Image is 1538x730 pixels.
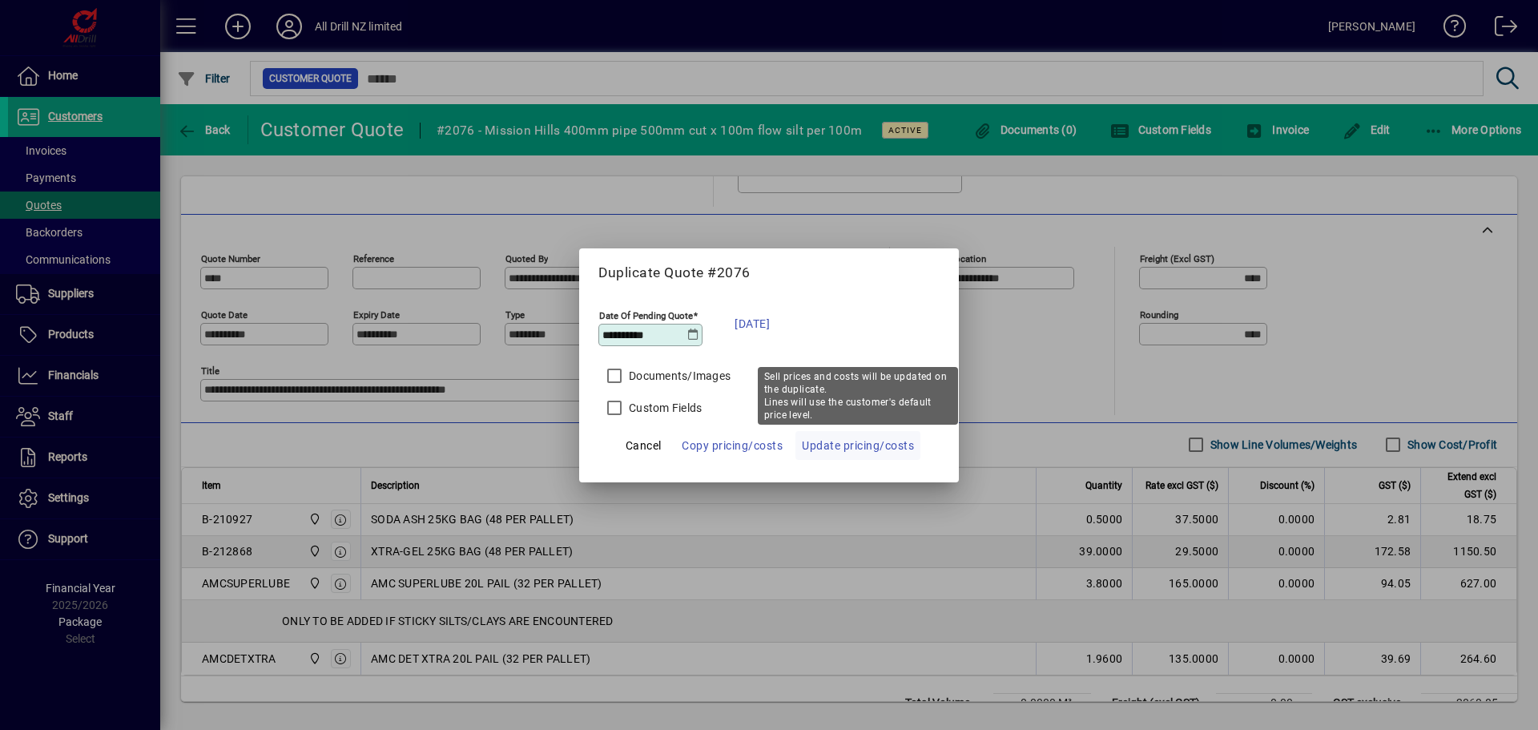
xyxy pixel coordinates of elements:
[626,400,702,416] label: Custom Fields
[735,314,770,333] span: [DATE]
[758,367,958,425] div: Sell prices and costs will be updated on the duplicate. Lines will use the customer's default pri...
[675,431,789,460] button: Copy pricing/costs
[727,304,778,344] button: [DATE]
[618,431,669,460] button: Cancel
[626,368,731,384] label: Documents/Images
[598,264,940,281] h5: Duplicate Quote #2076
[682,436,783,455] span: Copy pricing/costs
[626,436,662,455] span: Cancel
[795,431,920,460] button: Update pricing/costs
[599,309,693,321] mat-label: Date Of Pending Quote
[802,436,914,455] span: Update pricing/costs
